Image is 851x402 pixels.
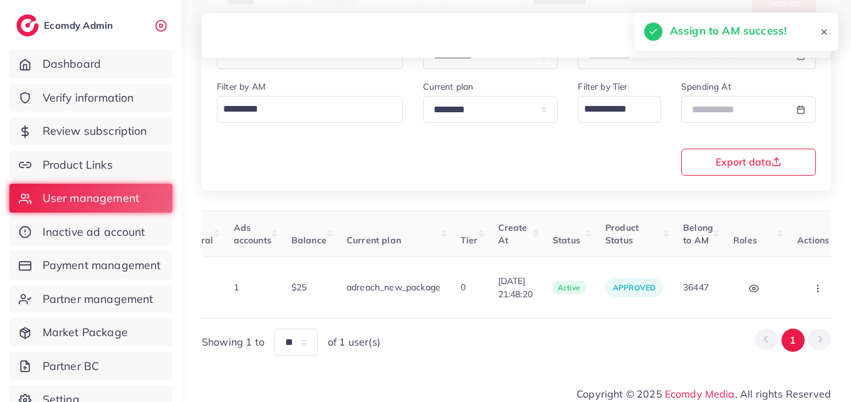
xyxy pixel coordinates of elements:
span: [DATE] 21:48:20 [498,275,533,300]
span: Product Links [43,157,113,173]
div: Search for option [217,96,403,123]
span: Inactive ad account [43,224,145,240]
span: Balance [291,235,326,246]
h5: Assign to AM success! [670,23,786,39]
span: Showing 1 to [202,335,264,349]
span: $25 [291,282,306,293]
span: Verify information [43,90,134,106]
span: Market Package [43,324,128,341]
a: Product Links [9,151,172,179]
span: of 1 user(s) [328,335,380,349]
h2: Ecomdy Admin [44,19,116,31]
a: User management [9,184,172,213]
span: active [553,281,585,295]
input: Search for option [580,98,645,120]
ul: Pagination [754,329,831,352]
a: Review subscription [9,117,172,145]
span: Review subscription [43,123,147,139]
a: logoEcomdy Admin [16,14,116,36]
span: Copyright © 2025 [577,386,831,401]
span: , All rights Reserved [735,386,831,401]
span: Ads accounts [234,222,271,246]
span: Product Status [605,222,639,246]
a: Verify information [9,83,172,112]
input: Search for option [219,98,387,120]
span: Current plan [347,235,401,246]
a: Dashboard [9,50,172,78]
label: Filter by Tier [578,80,627,93]
span: User management [43,190,139,206]
a: Inactive ad account [9,218,172,246]
span: Partner BC [43,358,100,374]
span: approved [613,283,655,292]
span: Status [553,235,580,246]
button: Export data [681,149,816,176]
span: Payment management [43,257,161,273]
span: adreach_new_package [347,282,441,293]
span: 0 [461,282,466,293]
label: Current plan [423,80,473,93]
a: Ecomdy Media [665,388,735,400]
a: Payment management [9,251,172,280]
span: Partner management [43,291,154,307]
label: Filter by AM [217,80,266,93]
span: Belong to AM [683,222,713,246]
label: Spending At [681,80,731,93]
span: Roles [733,235,757,246]
span: Tier [461,235,478,246]
span: 36447 [683,282,709,293]
span: Dashboard [43,56,101,72]
span: Actions [797,235,829,246]
a: Partner management [9,285,172,314]
img: logo [16,14,39,36]
button: Go to page 1 [781,329,805,352]
a: Partner BC [9,352,172,381]
span: 1 [234,282,239,293]
span: Export data [716,157,781,167]
span: Create At [498,222,528,246]
div: Search for option [578,96,661,123]
a: Market Package [9,318,172,347]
